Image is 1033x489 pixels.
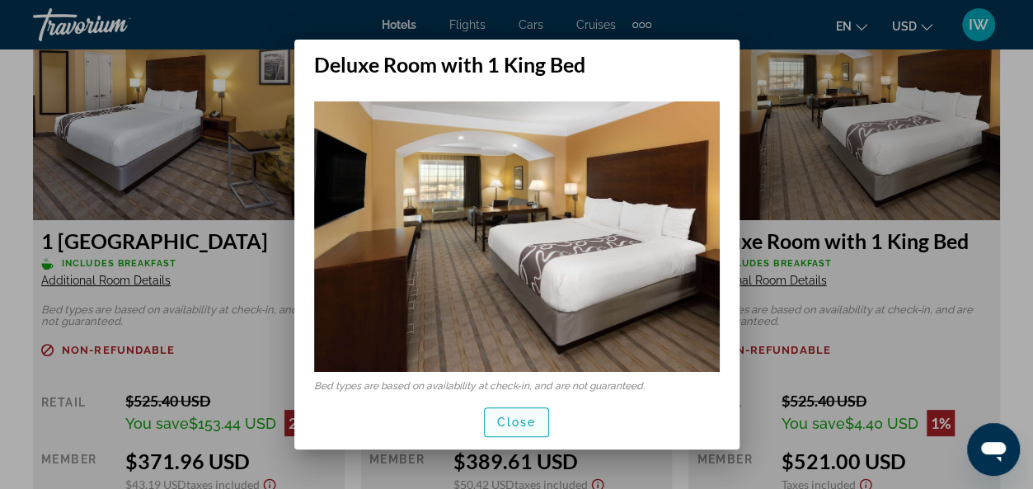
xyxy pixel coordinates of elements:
[967,423,1020,476] iframe: Button to launch messaging window
[314,380,720,392] p: Bed types are based on availability at check-in, and are not guaranteed.
[497,416,537,429] span: Close
[314,101,720,372] img: 7d1fa3f8-a742-4c0a-b195-aa74689b031f.jpeg
[484,407,550,437] button: Close
[294,40,740,77] h2: Deluxe Room with 1 King Bed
